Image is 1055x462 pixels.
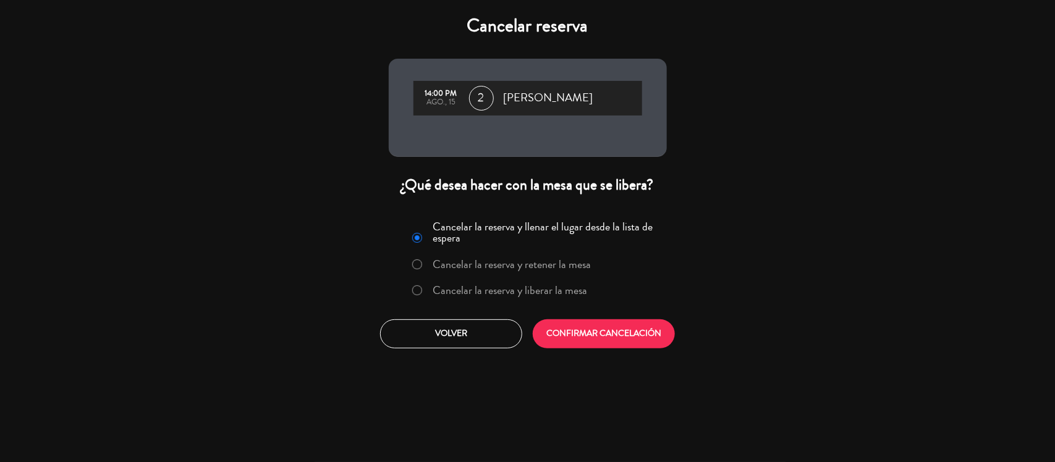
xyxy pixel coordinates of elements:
[389,175,667,195] div: ¿Qué desea hacer con la mesa que se libera?
[533,319,675,348] button: CONFIRMAR CANCELACIÓN
[380,319,522,348] button: Volver
[469,86,494,111] span: 2
[389,15,667,37] h4: Cancelar reserva
[433,221,659,243] label: Cancelar la reserva y llenar el lugar desde la lista de espera
[420,98,463,107] div: ago., 15
[433,285,587,296] label: Cancelar la reserva y liberar la mesa
[504,89,593,107] span: [PERSON_NAME]
[433,259,591,270] label: Cancelar la reserva y retener la mesa
[420,90,463,98] div: 14:00 PM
